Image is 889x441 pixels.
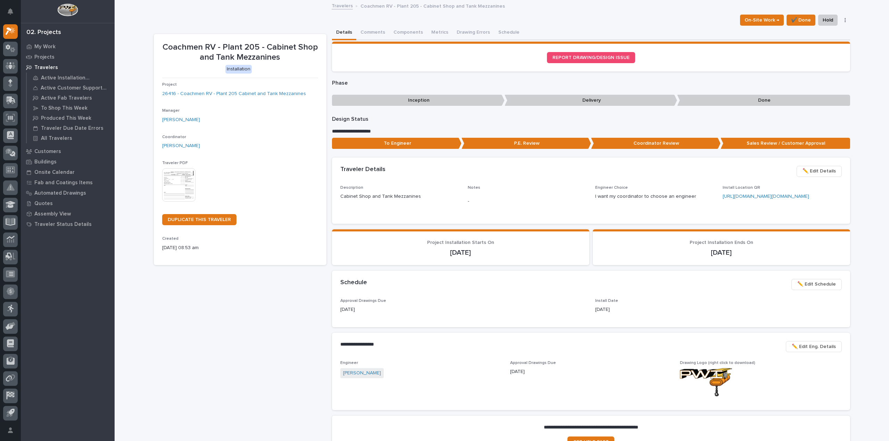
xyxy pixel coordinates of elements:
[340,299,386,303] span: Approval Drawings Due
[547,52,635,63] a: REPORT DRAWING/DESIGN ISSUE
[21,146,115,156] a: Customers
[21,209,115,219] a: Assembly View
[34,149,61,155] p: Customers
[27,103,115,113] a: To Shop This Week
[721,138,850,149] p: Sales Review / Customer Approval
[21,62,115,73] a: Travelers
[41,115,91,121] p: Produced This Week
[162,237,178,241] span: Created
[162,161,188,165] span: Traveler PDF
[27,83,115,93] a: Active Customer Support Travelers
[595,186,628,190] span: Engineer Choice
[595,306,842,313] p: [DATE]
[34,65,58,71] p: Travelers
[797,166,842,177] button: ✏️ Edit Details
[468,186,480,190] span: Notes
[21,156,115,167] a: Buildings
[595,193,714,200] p: I want my coordinator to choose an engineer
[427,26,452,40] button: Metrics
[340,248,581,257] p: [DATE]
[510,361,556,365] span: Approval Drawings Due
[740,15,784,26] button: On-Site Work →
[332,138,462,149] p: To Engineer
[27,113,115,123] a: Produced This Week
[787,15,815,26] button: ✔️ Done
[356,26,389,40] button: Comments
[27,123,115,133] a: Traveler Due Date Errors
[452,26,494,40] button: Drawing Errors
[595,299,618,303] span: Install Date
[34,180,93,186] p: Fab and Coatings Items
[340,193,459,200] p: Cabinet Shop and Tank Mezzanines
[34,221,92,228] p: Traveler Status Details
[332,95,505,106] p: Inception
[21,177,115,188] a: Fab and Coatings Items
[680,368,732,396] img: 72amHdhhAxqVsqMLF4oo44kJIGPMYdZXZPqwhz9PTFk
[27,93,115,103] a: Active Fab Travelers
[41,95,92,101] p: Active Fab Travelers
[41,85,109,91] p: Active Customer Support Travelers
[723,186,760,190] span: Install Location QR
[57,3,78,16] img: Workspace Logo
[162,109,180,113] span: Manager
[41,105,88,111] p: To Shop This Week
[690,240,753,245] span: Project Installation Ends On
[34,54,55,60] p: Projects
[9,8,18,19] div: Notifications
[162,90,306,97] a: 26416 - Coachmen RV - Plant 205 Cabinet and Tank Mezzanines
[505,95,677,106] p: Delivery
[340,361,358,365] span: Engineer
[332,1,353,9] a: Travelers
[818,15,838,26] button: Hold
[21,219,115,229] a: Traveler Status Details
[21,167,115,177] a: Onsite Calendar
[786,341,842,352] button: ✏️ Edit Eng. Details
[468,198,587,205] p: -
[162,214,236,225] a: DUPLICATE THIS TRAVELER
[340,306,587,313] p: [DATE]
[34,159,57,165] p: Buildings
[340,186,363,190] span: Description
[26,29,61,36] div: 02. Projects
[3,4,18,19] button: Notifications
[792,342,836,351] span: ✏️ Edit Eng. Details
[162,142,200,150] a: [PERSON_NAME]
[680,361,755,365] span: Drawing Logo (right click to download)
[332,26,356,40] button: Details
[791,279,842,290] button: ✏️ Edit Schedule
[34,44,56,50] p: My Work
[803,167,836,175] span: ✏️ Edit Details
[340,279,367,287] h2: Schedule
[823,16,833,24] span: Hold
[34,169,75,176] p: Onsite Calendar
[745,16,779,24] span: On-Site Work →
[21,198,115,209] a: Quotes
[677,95,850,106] p: Done
[21,52,115,62] a: Projects
[340,166,385,173] h2: Traveler Details
[225,65,252,74] div: Installation
[27,73,115,83] a: Active Installation Travelers
[34,211,71,217] p: Assembly View
[162,116,200,124] a: [PERSON_NAME]
[41,135,72,142] p: All Travelers
[332,116,850,122] p: Design Status
[162,135,186,139] span: Coordinator
[34,190,86,196] p: Automated Drawings
[462,138,591,149] p: P.E. Review
[21,41,115,52] a: My Work
[21,188,115,198] a: Automated Drawings
[162,244,318,252] p: [DATE] 08:53 am
[494,26,524,40] button: Schedule
[332,80,850,86] p: Phase
[723,194,809,199] a: [URL][DOMAIN_NAME][DOMAIN_NAME]
[510,368,672,375] p: [DATE]
[162,42,318,62] p: Coachmen RV - Plant 205 - Cabinet Shop and Tank Mezzanines
[552,55,630,60] span: REPORT DRAWING/DESIGN ISSUE
[343,370,381,377] a: [PERSON_NAME]
[591,138,721,149] p: Coordinator Review
[162,83,177,87] span: Project
[27,133,115,143] a: All Travelers
[41,125,103,132] p: Traveler Due Date Errors
[427,240,494,245] span: Project Installation Starts On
